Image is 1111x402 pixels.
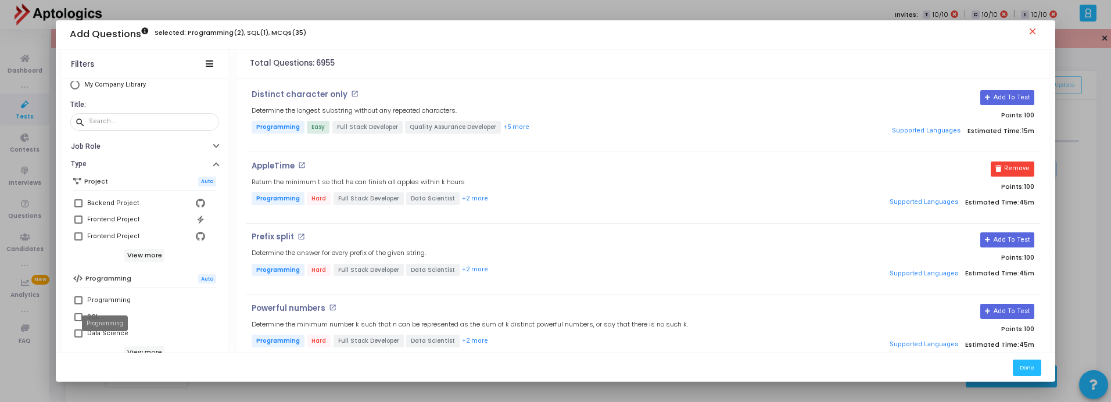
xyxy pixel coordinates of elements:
[198,274,216,284] span: Auto
[252,90,347,99] p: Distinct character only
[252,249,426,257] h5: Determine the answer for every prefix of the given string.
[87,213,139,227] div: Frontend Project
[75,117,89,127] mat-icon: search
[62,138,228,156] button: Job Role
[307,192,331,205] span: Hard
[252,232,294,242] p: Prefix split
[252,321,688,328] h5: Determine the minimum number k such that n can be represented as the sum of k distinct powerful n...
[991,161,1034,177] button: Remove
[886,336,962,354] button: Supported Languages
[1019,270,1034,277] span: 45m
[1024,110,1034,120] span: 100
[980,232,1034,247] button: Add To Test
[307,335,331,347] span: Hard
[406,264,460,277] span: Data Scientist
[1024,182,1034,191] span: 100
[71,60,94,69] div: Filters
[70,100,216,109] h6: Title:
[252,304,325,313] p: Powerful numbers
[62,155,228,173] button: Type
[461,264,489,275] button: +2 more
[155,29,306,37] h6: Selected: Programming(2), SQL(1), MCQs(35)
[252,107,457,114] h5: Determine the longest substring without any repeated characters.
[1013,360,1041,375] button: Done
[781,336,1034,354] p: Estimated Time:
[87,229,139,243] div: Frontend Project
[980,304,1034,319] button: Add To Test
[351,90,359,98] mat-icon: open_in_new
[298,233,305,241] mat-icon: open_in_new
[781,265,1034,282] p: Estimated Time:
[329,304,336,311] mat-icon: open_in_new
[405,121,501,134] span: Quality Assurance Developer
[82,315,128,331] div: Programming
[334,335,404,347] span: Full Stack Developer
[406,192,460,205] span: Data Scientist
[250,59,335,68] h4: Total Questions: 6955
[252,121,304,134] span: Programming
[1019,199,1034,206] span: 45m
[886,194,962,211] button: Supported Languages
[307,264,331,277] span: Hard
[124,249,164,262] h6: View more
[781,183,1034,191] p: Points:
[70,28,148,40] h3: Add Questions
[1027,26,1041,40] mat-icon: close
[781,194,1034,211] p: Estimated Time:
[1022,127,1034,135] span: 15m
[406,335,460,347] span: Data Scientist
[1024,324,1034,333] span: 100
[781,112,1034,119] p: Points:
[781,325,1034,333] p: Points:
[71,160,87,168] h6: Type
[252,161,295,171] p: AppleTime
[886,265,962,282] button: Supported Languages
[461,193,489,204] button: +2 more
[332,121,403,134] span: Full Stack Developer
[781,254,1034,261] p: Points:
[85,275,131,282] h6: Programming
[89,118,214,125] input: Search...
[461,336,489,347] button: +2 more
[781,123,1034,140] p: Estimated Time:
[87,196,139,210] div: Backend Project
[252,192,304,205] span: Programming
[252,264,304,277] span: Programming
[503,122,530,133] button: +5 more
[198,177,216,186] span: Auto
[252,178,465,186] h5: Return the minimum t so that he can finish all apples within k hours
[124,346,164,359] h6: View more
[334,264,404,277] span: Full Stack Developer
[1019,341,1034,349] span: 45m
[307,121,329,134] span: Easy
[252,335,304,347] span: Programming
[298,161,306,169] mat-icon: open_in_new
[980,90,1034,105] button: Add To Test
[71,142,101,151] h6: Job Role
[1024,253,1034,262] span: 100
[334,192,404,205] span: Full Stack Developer
[84,81,146,88] span: My Company Library
[888,123,964,140] button: Supported Languages
[84,178,108,185] h6: Project
[87,293,131,307] div: Programming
